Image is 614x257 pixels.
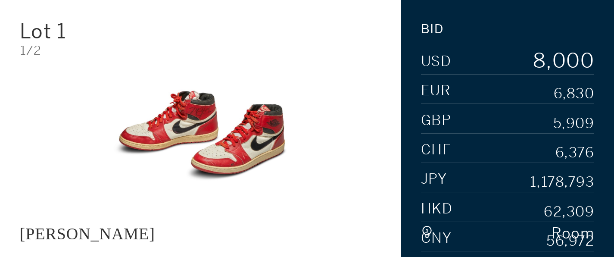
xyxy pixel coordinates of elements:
[421,113,452,127] span: GBP
[555,146,595,160] div: 6,376
[20,225,155,243] div: [PERSON_NAME]
[421,143,451,157] span: CHF
[546,234,594,248] div: 56,972
[544,204,594,218] div: 62,309
[20,22,140,42] div: Lot 1
[433,226,594,241] div: Room
[421,231,452,245] span: CNY
[421,172,447,186] span: JPY
[532,50,546,71] div: 8
[421,202,453,216] span: HKD
[554,87,595,100] div: 6,830
[20,44,381,57] div: 1/2
[580,50,595,71] div: 0
[421,54,452,68] span: USD
[530,175,595,189] div: 1,178,793
[553,116,595,130] div: 5,909
[421,84,451,97] span: EUR
[532,71,546,91] div: 9
[552,50,567,71] div: 0
[421,23,444,35] div: Bid
[566,50,580,71] div: 0
[97,66,304,205] img: JACQUES MAJORELLE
